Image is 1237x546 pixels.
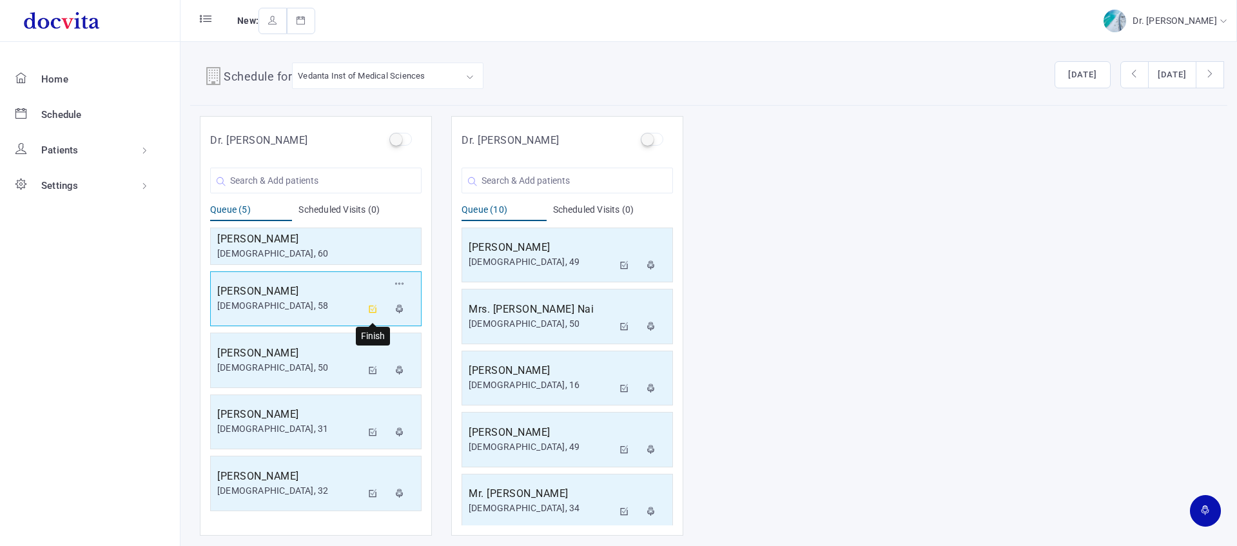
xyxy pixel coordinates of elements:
[1104,10,1126,32] img: img-2.jpg
[469,302,613,317] h5: Mrs. [PERSON_NAME] Nai
[462,203,547,221] div: Queue (10)
[41,180,79,191] span: Settings
[298,68,425,83] div: Vedanta Inst of Medical Sciences
[462,168,673,193] input: Search & Add patients
[41,109,82,121] span: Schedule
[217,299,362,313] div: [DEMOGRAPHIC_DATA], 58
[217,361,362,375] div: [DEMOGRAPHIC_DATA], 50
[237,15,258,26] span: New:
[217,484,362,498] div: [DEMOGRAPHIC_DATA], 32
[1055,61,1111,88] button: [DATE]
[210,203,292,221] div: Queue (5)
[217,284,362,299] h5: [PERSON_NAME]
[469,240,613,255] h5: [PERSON_NAME]
[469,502,613,515] div: [DEMOGRAPHIC_DATA], 34
[41,144,79,156] span: Patients
[217,231,414,247] h5: [PERSON_NAME]
[210,168,422,193] input: Search & Add patients
[469,425,613,440] h5: [PERSON_NAME]
[469,378,613,392] div: [DEMOGRAPHIC_DATA], 16
[217,422,362,436] div: [DEMOGRAPHIC_DATA], 31
[356,327,390,346] div: Finish
[553,203,674,221] div: Scheduled Visits (0)
[217,247,414,260] div: [DEMOGRAPHIC_DATA], 60
[217,469,362,484] h5: [PERSON_NAME]
[298,203,422,221] div: Scheduled Visits (0)
[469,363,613,378] h5: [PERSON_NAME]
[1133,15,1220,26] span: Dr. [PERSON_NAME]
[41,73,68,85] span: Home
[469,486,613,502] h5: Mr. [PERSON_NAME]
[469,255,613,269] div: [DEMOGRAPHIC_DATA], 49
[469,317,613,331] div: [DEMOGRAPHIC_DATA], 50
[217,346,362,361] h5: [PERSON_NAME]
[210,133,308,148] h5: Dr. [PERSON_NAME]
[224,68,292,88] h4: Schedule for
[1148,61,1196,88] button: [DATE]
[462,133,560,148] h5: Dr. [PERSON_NAME]
[217,407,362,422] h5: [PERSON_NAME]
[469,440,613,454] div: [DEMOGRAPHIC_DATA], 49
